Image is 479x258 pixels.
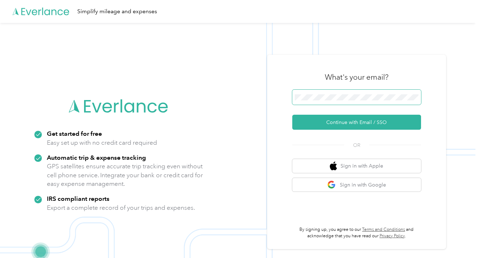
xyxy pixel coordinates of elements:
button: google logoSign in with Google [292,178,421,192]
p: GPS satellites ensure accurate trip tracking even without cell phone service. Integrate your bank... [47,162,203,188]
button: apple logoSign in with Apple [292,159,421,173]
img: apple logo [330,162,337,170]
strong: Get started for free [47,130,102,137]
p: Export a complete record of your trips and expenses. [47,203,195,212]
img: google logo [327,180,336,189]
strong: Automatic trip & expense tracking [47,154,146,161]
div: Simplify mileage and expenses [77,7,157,16]
a: Terms and Conditions [362,227,405,232]
p: Easy set up with no credit card required [47,138,157,147]
a: Privacy Policy [380,233,405,239]
button: Continue with Email / SSO [292,115,421,130]
span: OR [344,142,369,149]
p: By signing up, you agree to our and acknowledge that you have read our . [292,227,421,239]
strong: IRS compliant reports [47,195,109,202]
h3: What's your email? [325,72,388,82]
